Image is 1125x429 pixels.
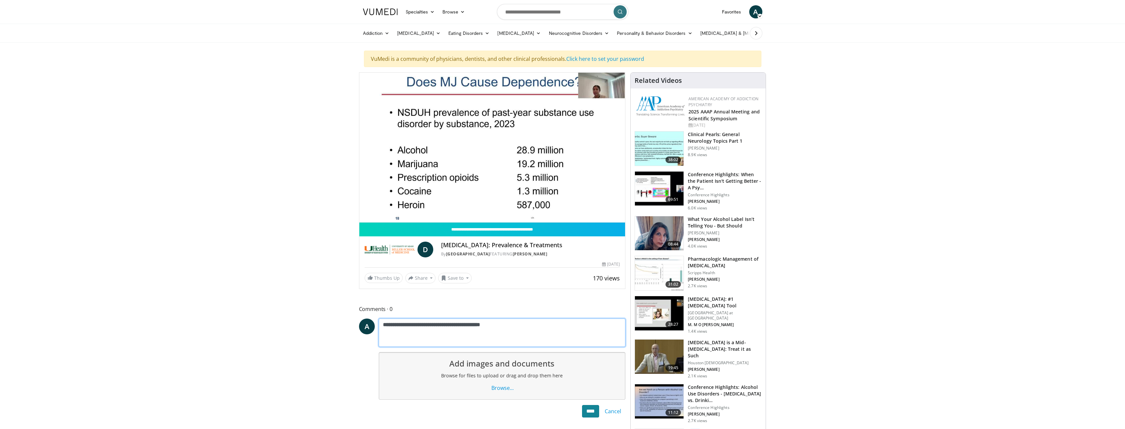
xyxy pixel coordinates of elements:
[635,172,684,206] img: 4362ec9e-0993-4580-bfd4-8e18d57e1d49.150x105_q85_crop-smart_upscale.jpg
[688,384,762,404] h3: Conference Highlights: Alcohol Use Disorders - [MEDICAL_DATA] vs. Drinki…
[688,339,762,359] h3: [MEDICAL_DATA] is a Mid-[MEDICAL_DATA]: Treat it as Such
[363,9,398,15] img: VuMedi Logo
[566,55,644,62] a: Click here to set your password
[688,192,762,198] p: Conference Highlights
[635,216,762,251] a: 08:44 What Your Alcohol Label Isn’t Telling You - But Should [PERSON_NAME] [PERSON_NAME] 4.0K views
[635,256,762,291] a: 31:02 Pharmacologic Management of [MEDICAL_DATA] Scripps Health [PERSON_NAME] 2.7K views
[688,146,762,151] p: [PERSON_NAME]
[688,131,762,144] h3: Clinical Pearls: General Neurology Topics Part 1
[688,122,760,128] div: [DATE]
[600,405,625,417] a: Cancel
[635,216,684,250] img: 3c46fb29-c319-40f0-ac3f-21a5db39118c.png.150x105_q85_crop-smart_upscale.png
[688,270,762,275] p: Scripps Health
[636,96,685,116] img: f7c290de-70ae-47e0-9ae1-04035161c232.png.150x105_q85_autocrop_double_scale_upscale_version-0.2.png
[393,27,444,40] a: [MEDICAL_DATA]
[602,261,620,267] div: [DATE]
[665,321,681,328] span: 28:27
[688,329,707,334] p: 1.4K views
[438,273,472,283] button: Save to
[688,360,762,366] p: Houston [DEMOGRAPHIC_DATA]
[493,27,545,40] a: [MEDICAL_DATA]
[688,108,760,122] a: 2025 AAAP Annual Meeting and Scientific Symposium
[365,242,415,257] img: University of Miami
[405,273,436,283] button: Share
[635,384,762,423] a: 11:12 Conference Highlights: Alcohol Use Disorders - [MEDICAL_DATA] vs. Drinki… Conference Highli...
[635,296,762,334] a: 28:27 [MEDICAL_DATA]: #1 [MEDICAL_DATA] Tool [GEOGRAPHIC_DATA] at [GEOGRAPHIC_DATA] M. M O [PERSO...
[688,296,762,309] h3: [MEDICAL_DATA]: #1 [MEDICAL_DATA] Tool
[497,4,628,20] input: Search topics, interventions
[688,171,762,191] h3: Conference Highlights: When the Patient Isn't Getting Better - A Psy…
[688,412,762,417] p: [PERSON_NAME]
[635,296,684,330] img: 88f7a9dd-1da1-4c5c-8011-5b3372b18c1f.150x105_q85_crop-smart_upscale.jpg
[665,241,681,248] span: 08:44
[384,358,620,369] h1: Add images and documents
[402,5,439,18] a: Specialties
[444,27,493,40] a: Eating Disorders
[359,305,626,313] span: Comments 0
[635,77,682,84] h4: Related Videos
[635,256,684,290] img: b20a009e-c028-45a8-b15f-eefb193e12bc.150x105_q85_crop-smart_upscale.jpg
[635,171,762,211] a: 69:51 Conference Highlights: When the Patient Isn't Getting Better - A Psy… Conference Highlights...
[417,242,433,257] a: D
[688,199,762,204] p: [PERSON_NAME]
[486,382,518,394] a: Browse...
[696,27,790,40] a: [MEDICAL_DATA] & [MEDICAL_DATA]
[688,237,762,242] p: [PERSON_NAME]
[635,131,684,166] img: 91ec4e47-6cc3-4d45-a77d-be3eb23d61cb.150x105_q85_crop-smart_upscale.jpg
[665,409,681,416] span: 11:12
[688,277,762,282] p: [PERSON_NAME]
[688,96,758,107] a: American Academy of Addiction Psychiatry
[635,340,684,374] img: 747e94ab-1cae-4bba-8046-755ed87a7908.150x105_q85_crop-smart_upscale.jpg
[688,367,762,372] p: [PERSON_NAME]
[593,274,620,282] span: 170 views
[365,273,403,283] a: Thumbs Up
[441,242,620,249] h4: [MEDICAL_DATA]: Prevalence & Treatments
[688,322,762,327] p: M. M O [PERSON_NAME]
[688,256,762,269] h3: Pharmacologic Management of [MEDICAL_DATA]
[439,5,469,18] a: Browse
[635,384,684,418] img: c402b608-b019-4b0f-b3ee-73ee45abbc79.150x105_q85_crop-smart_upscale.jpg
[545,27,613,40] a: Neurocognitive Disorders
[665,196,681,203] span: 69:51
[688,152,707,157] p: 8.9K views
[688,310,762,321] p: [GEOGRAPHIC_DATA] at [GEOGRAPHIC_DATA]
[613,27,696,40] a: Personality & Behavior Disorders
[513,251,548,257] a: [PERSON_NAME]
[688,405,762,410] p: Conference Highlights
[665,365,681,371] span: 19:45
[688,230,762,236] p: [PERSON_NAME]
[718,5,745,18] a: Favorites
[359,73,625,223] video-js: Video Player
[635,131,762,166] a: 38:02 Clinical Pearls: General Neurology Topics Part 1 [PERSON_NAME] 8.9K views
[688,373,707,379] p: 2.1K views
[665,281,681,288] span: 31:02
[635,339,762,379] a: 19:45 [MEDICAL_DATA] is a Mid-[MEDICAL_DATA]: Treat it as Such Houston [DEMOGRAPHIC_DATA] [PERSON...
[359,27,394,40] a: Addiction
[688,244,707,249] p: 4.0K views
[384,372,620,379] h2: Browse for files to upload or drag and drop them here
[688,418,707,423] p: 2.7K views
[749,5,762,18] a: A
[665,156,681,163] span: 38:02
[364,51,761,67] div: VuMedi is a community of physicians, dentists, and other clinical professionals.
[688,216,762,229] h3: What Your Alcohol Label Isn’t Telling You - But Should
[446,251,490,257] a: [GEOGRAPHIC_DATA]
[441,251,620,257] div: By FEATURING
[359,319,375,334] a: A
[688,283,707,289] p: 2.7K views
[688,205,707,211] p: 6.0K views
